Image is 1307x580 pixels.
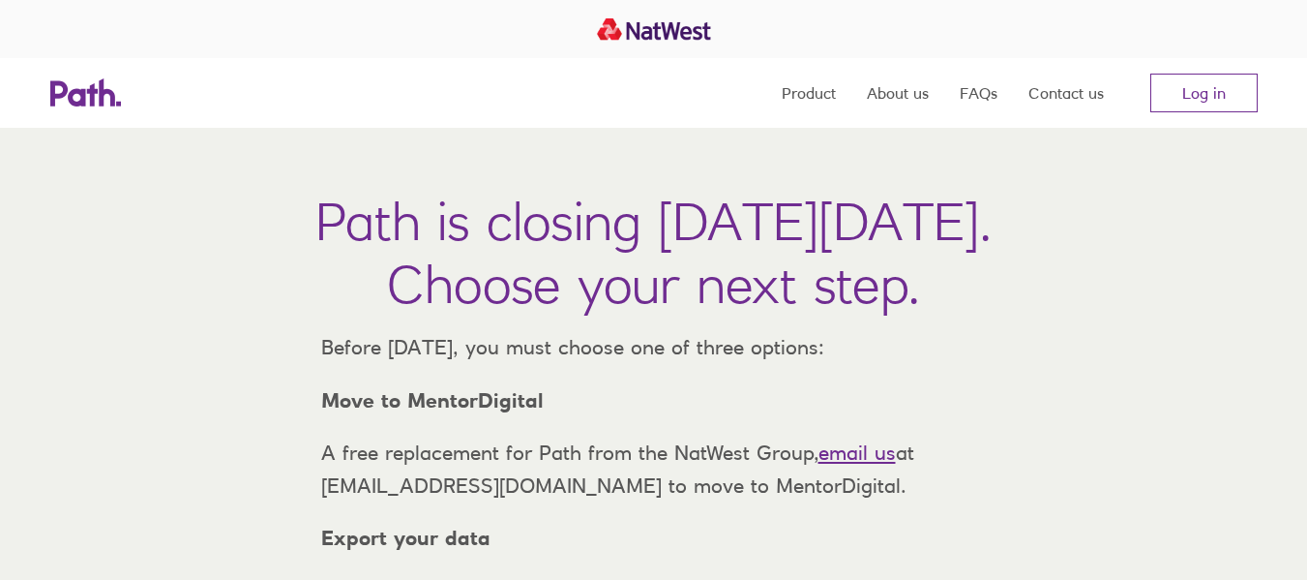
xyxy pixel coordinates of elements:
[818,441,896,465] a: email us
[321,526,490,550] strong: Export your data
[315,190,992,316] h1: Path is closing [DATE][DATE]. Choose your next step.
[306,331,1002,364] p: Before [DATE], you must choose one of three options:
[321,388,544,412] strong: Move to MentorDigital
[306,437,1002,502] p: A free replacement for Path from the NatWest Group, at [EMAIL_ADDRESS][DOMAIN_NAME] to move to Me...
[960,58,997,128] a: FAQs
[867,58,929,128] a: About us
[782,58,836,128] a: Product
[1028,58,1104,128] a: Contact us
[1150,74,1258,112] a: Log in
